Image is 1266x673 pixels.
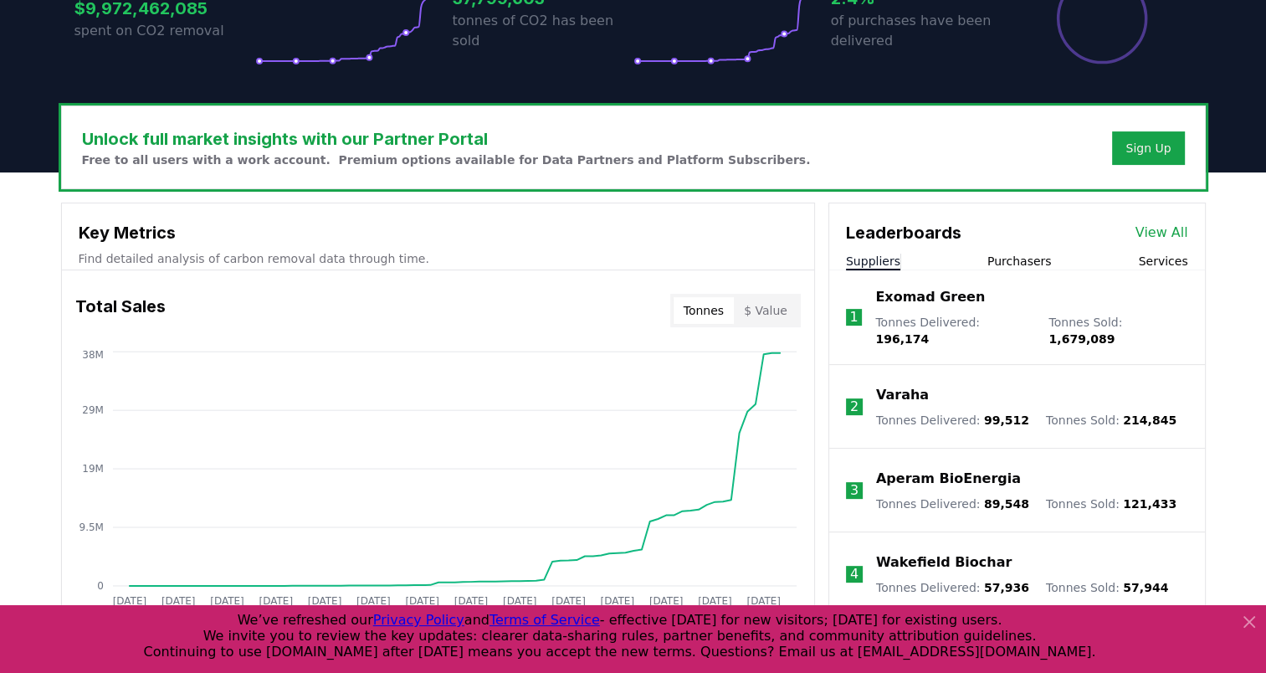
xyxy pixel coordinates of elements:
[79,220,797,245] h3: Key Metrics
[984,581,1029,594] span: 57,936
[984,497,1029,511] span: 89,548
[82,349,104,361] tspan: 38M
[82,126,811,152] h3: Unlock full market insights with our Partner Portal
[987,253,1052,270] button: Purchasers
[1123,497,1176,511] span: 121,433
[1046,579,1168,596] p: Tonnes Sold :
[831,11,1012,51] p: of purchases have been delivered
[112,595,146,607] tspan: [DATE]
[1112,131,1184,165] button: Sign Up
[97,580,104,592] tspan: 0
[734,297,797,324] button: $ Value
[210,595,244,607] tspan: [DATE]
[876,412,1029,429] p: Tonnes Delivered :
[1138,253,1187,270] button: Services
[876,552,1012,573] a: Wakefield Biochar
[259,595,293,607] tspan: [DATE]
[356,595,391,607] tspan: [DATE]
[649,595,684,607] tspan: [DATE]
[82,404,104,416] tspan: 29M
[698,595,732,607] tspan: [DATE]
[1123,414,1176,427] span: 214,845
[600,595,634,607] tspan: [DATE]
[1046,496,1176,512] p: Tonnes Sold :
[875,287,985,307] a: Exomad Green
[876,469,1021,489] a: Aperam BioEnergia
[875,314,1032,347] p: Tonnes Delivered :
[75,294,166,327] h3: Total Sales
[984,414,1029,427] span: 99,512
[453,11,633,51] p: tonnes of CO2 has been sold
[850,480,859,501] p: 3
[674,297,734,324] button: Tonnes
[454,595,488,607] tspan: [DATE]
[161,595,195,607] tspan: [DATE]
[307,595,341,607] tspan: [DATE]
[850,564,859,584] p: 4
[79,250,797,267] p: Find detailed analysis of carbon removal data through time.
[82,463,104,475] tspan: 19M
[746,595,781,607] tspan: [DATE]
[1135,223,1188,243] a: View All
[551,595,586,607] tspan: [DATE]
[1046,412,1176,429] p: Tonnes Sold :
[849,307,858,327] p: 1
[1125,140,1171,157] a: Sign Up
[1048,314,1187,347] p: Tonnes Sold :
[875,332,929,346] span: 196,174
[876,579,1029,596] p: Tonnes Delivered :
[850,397,859,417] p: 2
[1123,581,1168,594] span: 57,944
[503,595,537,607] tspan: [DATE]
[82,152,811,168] p: Free to all users with a work account. Premium options available for Data Partners and Platform S...
[876,385,929,405] a: Varaha
[1048,332,1115,346] span: 1,679,089
[846,253,900,270] button: Suppliers
[79,521,103,533] tspan: 9.5M
[876,496,1029,512] p: Tonnes Delivered :
[74,21,255,41] p: spent on CO2 removal
[846,220,961,245] h3: Leaderboards
[405,595,439,607] tspan: [DATE]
